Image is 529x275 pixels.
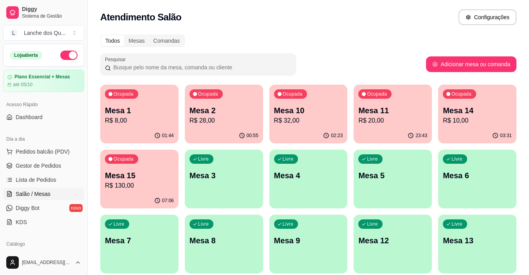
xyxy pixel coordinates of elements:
p: Ocupada [114,91,134,97]
span: Diggy [22,6,81,13]
div: Comandas [149,35,184,46]
p: Mesa 3 [190,170,258,181]
p: R$ 32,00 [274,116,343,125]
span: Sistema de Gestão [22,13,81,19]
div: Dia a dia [3,133,84,145]
p: Mesa 8 [190,235,258,246]
label: Pesquisar [105,56,128,63]
button: LivreMesa 3 [185,150,263,208]
button: OcupadaMesa 2R$ 28,0000:55 [185,85,263,143]
h2: Atendimento Salão [100,11,181,24]
button: LivreMesa 6 [438,150,516,208]
button: LivreMesa 13 [438,215,516,273]
a: Lista de Pedidos [3,174,84,186]
p: R$ 10,00 [443,116,512,125]
p: 00:55 [247,132,258,139]
button: OcupadaMesa 15R$ 130,0007:06 [100,150,179,208]
button: OcupadaMesa 10R$ 32,0002:23 [269,85,348,143]
p: 07:06 [162,197,174,204]
p: Mesa 13 [443,235,512,246]
div: Loja aberta [10,51,42,60]
div: Acesso Rápido [3,98,84,111]
p: Ocupada [283,91,303,97]
article: Plano Essencial + Mesas [14,74,70,80]
button: LivreMesa 12 [354,215,432,273]
p: Livre [367,156,378,162]
p: Mesa 15 [105,170,174,181]
button: Select a team [3,25,84,41]
p: Mesa 12 [358,235,427,246]
span: Pedidos balcão (PDV) [16,148,70,156]
p: Livre [451,221,462,227]
span: Lista de Pedidos [16,176,56,184]
span: KDS [16,218,27,226]
a: Salão / Mesas [3,188,84,200]
input: Pesquisar [111,63,291,71]
button: Alterar Status [60,51,78,60]
span: L [10,29,18,37]
p: Mesa 5 [358,170,427,181]
span: Diggy Bot [16,204,40,212]
div: Todos [101,35,124,46]
a: Plano Essencial + Mesasaté 05/10 [3,70,84,92]
p: Livre [198,156,209,162]
a: KDS [3,216,84,228]
p: 01:44 [162,132,174,139]
p: Mesa 9 [274,235,343,246]
button: [EMAIL_ADDRESS][DOMAIN_NAME] [3,253,84,272]
p: Mesa 1 [105,105,174,116]
p: Ocupada [114,156,134,162]
p: R$ 20,00 [358,116,427,125]
span: Gestor de Pedidos [16,162,61,170]
button: LivreMesa 9 [269,215,348,273]
button: Adicionar mesa ou comanda [426,56,516,72]
p: Ocupada [367,91,387,97]
button: LivreMesa 7 [100,215,179,273]
button: OcupadaMesa 14R$ 10,0003:31 [438,85,516,143]
p: Livre [114,221,125,227]
p: Livre [451,156,462,162]
p: Mesa 4 [274,170,343,181]
p: Mesa 14 [443,105,512,116]
p: Mesa 2 [190,105,258,116]
p: Livre [198,221,209,227]
p: Livre [283,221,294,227]
button: OcupadaMesa 11R$ 20,0023:43 [354,85,432,143]
p: R$ 130,00 [105,181,174,190]
a: Dashboard [3,111,84,123]
p: Ocupada [451,91,471,97]
p: Ocupada [198,91,218,97]
p: Mesa 7 [105,235,174,246]
a: Diggy Botnovo [3,202,84,214]
span: Dashboard [16,113,43,121]
p: 02:23 [331,132,343,139]
button: OcupadaMesa 1R$ 8,0001:44 [100,85,179,143]
p: Mesa 6 [443,170,512,181]
p: Mesa 11 [358,105,427,116]
span: Salão / Mesas [16,190,51,198]
p: R$ 28,00 [190,116,258,125]
article: até 05/10 [13,81,32,88]
p: Mesa 10 [274,105,343,116]
span: [EMAIL_ADDRESS][DOMAIN_NAME] [22,259,72,266]
p: 23:43 [415,132,427,139]
a: Gestor de Pedidos [3,159,84,172]
p: Livre [367,221,378,227]
button: LivreMesa 4 [269,150,348,208]
p: Livre [283,156,294,162]
div: Mesas [124,35,149,46]
button: LivreMesa 5 [354,150,432,208]
button: Pedidos balcão (PDV) [3,145,84,158]
a: DiggySistema de Gestão [3,3,84,22]
button: LivreMesa 8 [185,215,263,273]
p: R$ 8,00 [105,116,174,125]
button: Configurações [459,9,516,25]
p: 03:31 [500,132,512,139]
div: Lanche dos Qu ... [24,29,66,37]
div: Catálogo [3,238,84,250]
